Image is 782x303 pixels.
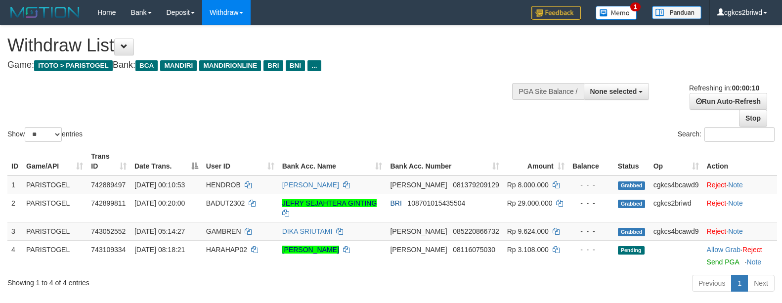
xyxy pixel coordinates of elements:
[199,60,261,71] span: MANDIRIONLINE
[134,227,185,235] span: [DATE] 05:14:27
[130,147,202,175] th: Date Trans.: activate to sort column descending
[7,147,22,175] th: ID
[263,60,283,71] span: BRI
[572,245,610,255] div: - - -
[707,246,742,254] span: ·
[386,147,503,175] th: Bank Acc. Number: activate to sort column ascending
[282,199,377,207] a: JEFRY SEJAHTERA GINTING
[618,200,646,208] span: Grabbed
[453,227,499,235] span: Copy 085220866732 to clipboard
[703,194,777,222] td: ·
[747,275,775,292] a: Next
[134,246,185,254] span: [DATE] 08:18:21
[590,87,637,95] span: None selected
[282,246,339,254] a: [PERSON_NAME]
[160,60,197,71] span: MANDIRI
[135,60,158,71] span: BCA
[707,199,727,207] a: Reject
[7,60,512,70] h4: Game: Bank:
[390,227,447,235] span: [PERSON_NAME]
[7,5,83,20] img: MOTION_logo.png
[206,181,241,189] span: HENDROB
[91,181,126,189] span: 742889497
[87,147,130,175] th: Trans ID: activate to sort column ascending
[390,199,401,207] span: BRI
[703,147,777,175] th: Action
[206,246,247,254] span: HARAHAP02
[614,147,650,175] th: Status
[278,147,387,175] th: Bank Acc. Name: activate to sort column ascending
[390,246,447,254] span: [PERSON_NAME]
[618,246,645,255] span: Pending
[22,175,87,194] td: PARISTOGEL
[707,227,727,235] a: Reject
[690,93,767,110] a: Run Auto-Refresh
[507,227,549,235] span: Rp 9.624.000
[678,127,775,142] label: Search:
[7,274,318,288] div: Showing 1 to 4 of 4 entries
[704,127,775,142] input: Search:
[7,222,22,240] td: 3
[206,199,245,207] span: BADUT2302
[618,181,646,190] span: Grabbed
[707,258,739,266] a: Send PGA
[206,227,241,235] span: GAMBREN
[650,147,703,175] th: Op: activate to sort column ascending
[286,60,305,71] span: BNI
[202,147,278,175] th: User ID: activate to sort column ascending
[630,2,641,11] span: 1
[22,147,87,175] th: Game/API: activate to sort column ascending
[747,258,762,266] a: Note
[282,181,339,189] a: [PERSON_NAME]
[652,6,701,19] img: panduan.png
[728,199,743,207] a: Note
[91,227,126,235] span: 743052552
[731,275,748,292] a: 1
[282,227,333,235] a: DIKA SRIUTAMI
[728,181,743,189] a: Note
[728,227,743,235] a: Note
[91,199,126,207] span: 742899811
[689,84,759,92] span: Refreshing in:
[134,181,185,189] span: [DATE] 00:10:53
[703,222,777,240] td: ·
[453,181,499,189] span: Copy 081379209129 to clipboard
[572,180,610,190] div: - - -
[703,240,777,271] td: ·
[512,83,583,100] div: PGA Site Balance /
[503,147,568,175] th: Amount: activate to sort column ascending
[307,60,321,71] span: ...
[7,194,22,222] td: 2
[707,246,740,254] a: Allow Grab
[22,222,87,240] td: PARISTOGEL
[692,275,732,292] a: Previous
[407,199,465,207] span: Copy 108701015435504 to clipboard
[7,36,512,55] h1: Withdraw List
[732,84,759,92] strong: 00:00:10
[134,199,185,207] span: [DATE] 00:20:00
[22,194,87,222] td: PARISTOGEL
[572,226,610,236] div: - - -
[7,127,83,142] label: Show entries
[7,175,22,194] td: 1
[739,110,767,127] a: Stop
[650,194,703,222] td: cgkcs2briwd
[650,175,703,194] td: cgkcs4bcawd9
[390,181,447,189] span: [PERSON_NAME]
[91,246,126,254] span: 743109334
[596,6,637,20] img: Button%20Memo.svg
[618,228,646,236] span: Grabbed
[707,181,727,189] a: Reject
[22,240,87,271] td: PARISTOGEL
[742,246,762,254] a: Reject
[507,199,553,207] span: Rp 29.000.000
[507,181,549,189] span: Rp 8.000.000
[7,240,22,271] td: 4
[568,147,614,175] th: Balance
[507,246,549,254] span: Rp 3.108.000
[531,6,581,20] img: Feedback.jpg
[703,175,777,194] td: ·
[34,60,113,71] span: ITOTO > PARISTOGEL
[650,222,703,240] td: cgkcs4bcawd9
[25,127,62,142] select: Showentries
